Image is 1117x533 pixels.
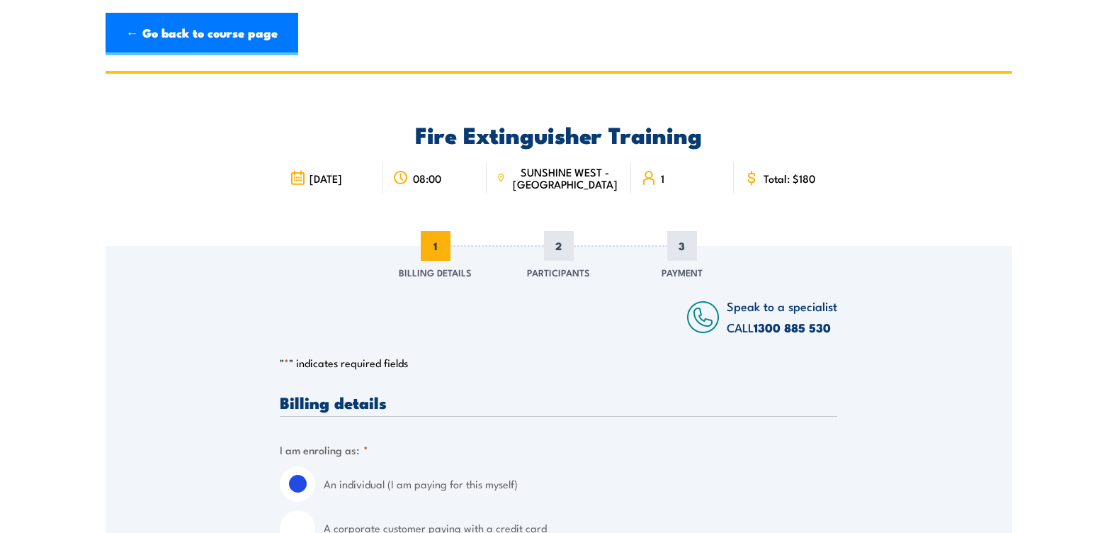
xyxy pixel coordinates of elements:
legend: I am enroling as: [280,442,368,458]
span: 1 [661,172,664,184]
span: Speak to a specialist CALL [727,297,837,336]
p: " " indicates required fields [280,356,837,370]
h2: Fire Extinguisher Training [280,124,837,144]
a: 1300 885 530 [754,318,831,337]
span: SUNSHINE WEST - [GEOGRAPHIC_DATA] [509,166,620,190]
a: ← Go back to course page [106,13,298,55]
label: An individual (I am paying for this myself) [324,466,837,502]
span: 1 [421,231,450,261]
span: 2 [544,231,574,261]
span: Payment [662,265,703,279]
span: Participants [527,265,590,279]
span: Billing Details [399,265,472,279]
h3: Billing details [280,394,837,410]
span: Total: $180 [764,172,815,184]
span: [DATE] [310,172,342,184]
span: 08:00 [413,172,441,184]
span: 3 [667,231,697,261]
